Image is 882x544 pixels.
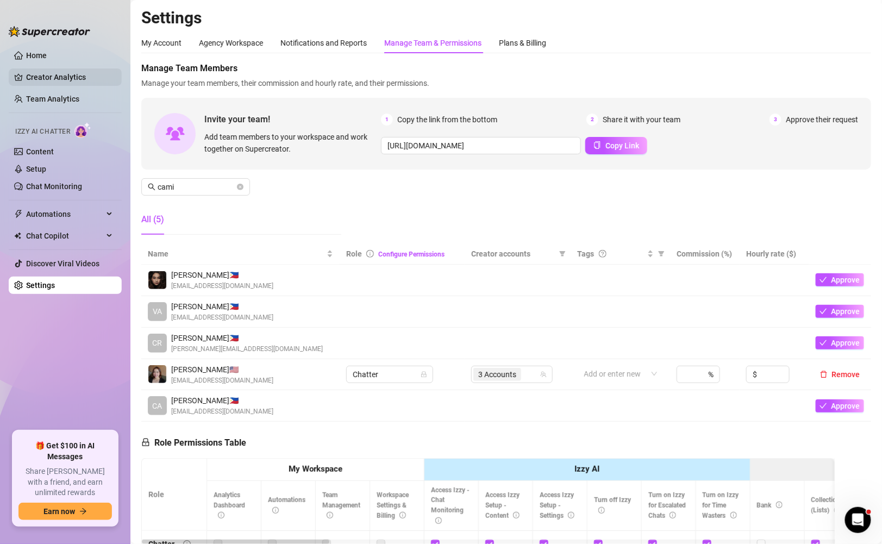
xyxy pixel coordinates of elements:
[141,438,150,447] span: lock
[366,250,374,258] span: info-circle
[594,496,631,514] span: Turn off Izzy
[14,210,23,218] span: thunderbolt
[513,512,520,518] span: info-circle
[148,183,155,191] span: search
[540,491,574,520] span: Access Izzy Setup - Settings
[831,276,860,284] span: Approve
[845,507,871,533] iframe: Intercom live chat
[26,281,55,290] a: Settings
[499,37,546,49] div: Plans & Billing
[381,114,393,126] span: 1
[471,248,555,260] span: Creator accounts
[816,368,865,381] button: Remove
[14,232,21,240] img: Chat Copilot
[171,269,273,281] span: [PERSON_NAME] 🇵🇭
[141,243,340,265] th: Name
[421,371,427,378] span: lock
[786,114,858,126] span: Approve their request
[171,364,273,376] span: [PERSON_NAME] 🇺🇸
[148,248,324,260] span: Name
[171,376,273,386] span: [EMAIL_ADDRESS][DOMAIN_NAME]
[18,441,112,462] span: 🎁 Get $100 in AI Messages
[18,503,112,520] button: Earn nowarrow-right
[171,281,273,291] span: [EMAIL_ADDRESS][DOMAIN_NAME]
[656,246,667,262] span: filter
[557,246,568,262] span: filter
[578,248,595,260] span: Tags
[816,399,864,412] button: Approve
[218,512,224,518] span: info-circle
[648,491,686,520] span: Turn on Izzy for Escalated Chats
[79,508,87,515] span: arrow-right
[153,400,162,412] span: CA
[26,259,99,268] a: Discover Viral Videos
[43,507,75,516] span: Earn now
[599,250,606,258] span: question-circle
[603,114,680,126] span: Share it with your team
[272,507,279,514] span: info-circle
[74,122,91,138] img: AI Chatter
[399,512,406,518] span: info-circle
[431,486,470,525] span: Access Izzy - Chat Monitoring
[26,165,46,173] a: Setup
[670,243,740,265] th: Commission (%)
[141,62,871,75] span: Manage Team Members
[605,141,639,150] span: Copy Link
[26,182,82,191] a: Chat Monitoring
[397,114,497,126] span: Copy the link from the bottom
[15,127,70,137] span: Izzy AI Chatter
[9,26,90,37] img: logo-BBDzfeDw.svg
[473,368,521,381] span: 3 Accounts
[770,114,781,126] span: 3
[832,370,860,379] span: Remove
[585,137,647,154] button: Copy Link
[816,273,864,286] button: Approve
[204,112,381,126] span: Invite your team!
[26,51,47,60] a: Home
[574,464,599,474] strong: Izzy AI
[586,114,598,126] span: 2
[540,371,547,378] span: team
[757,502,783,509] span: Bank
[658,251,665,257] span: filter
[703,491,739,520] span: Turn on Izzy for Time Wasters
[831,402,860,410] span: Approve
[214,491,245,520] span: Analytics Dashboard
[478,368,516,380] span: 3 Accounts
[268,496,305,514] span: Automations
[776,502,783,508] span: info-circle
[141,436,246,449] h5: Role Permissions Table
[148,271,166,289] img: Camille Largoza
[26,205,103,223] span: Automations
[816,305,864,318] button: Approve
[26,147,54,156] a: Content
[141,213,164,226] div: All (5)
[820,371,828,378] span: delete
[142,459,207,531] th: Role
[568,512,574,518] span: info-circle
[353,366,427,383] span: Chatter
[740,243,809,265] th: Hourly rate ($)
[141,8,871,28] h2: Settings
[18,466,112,498] span: Share [PERSON_NAME] with a friend, and earn unlimited rewards
[831,339,860,347] span: Approve
[831,307,860,316] span: Approve
[148,365,166,383] img: Camille Tantoco
[598,507,605,514] span: info-circle
[327,512,333,518] span: info-circle
[593,141,601,149] span: copy
[816,336,864,349] button: Approve
[153,305,162,317] span: VA
[171,344,323,354] span: [PERSON_NAME][EMAIL_ADDRESS][DOMAIN_NAME]
[820,339,827,347] span: check
[26,227,103,245] span: Chat Copilot
[377,491,409,520] span: Workspace Settings & Billing
[559,251,566,257] span: filter
[435,517,442,524] span: info-circle
[204,131,377,155] span: Add team members to your workspace and work together on Supercreator.
[153,337,162,349] span: CR
[237,184,243,190] button: close-circle
[171,407,273,417] span: [EMAIL_ADDRESS][DOMAIN_NAME]
[171,395,273,407] span: [PERSON_NAME] 🇵🇭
